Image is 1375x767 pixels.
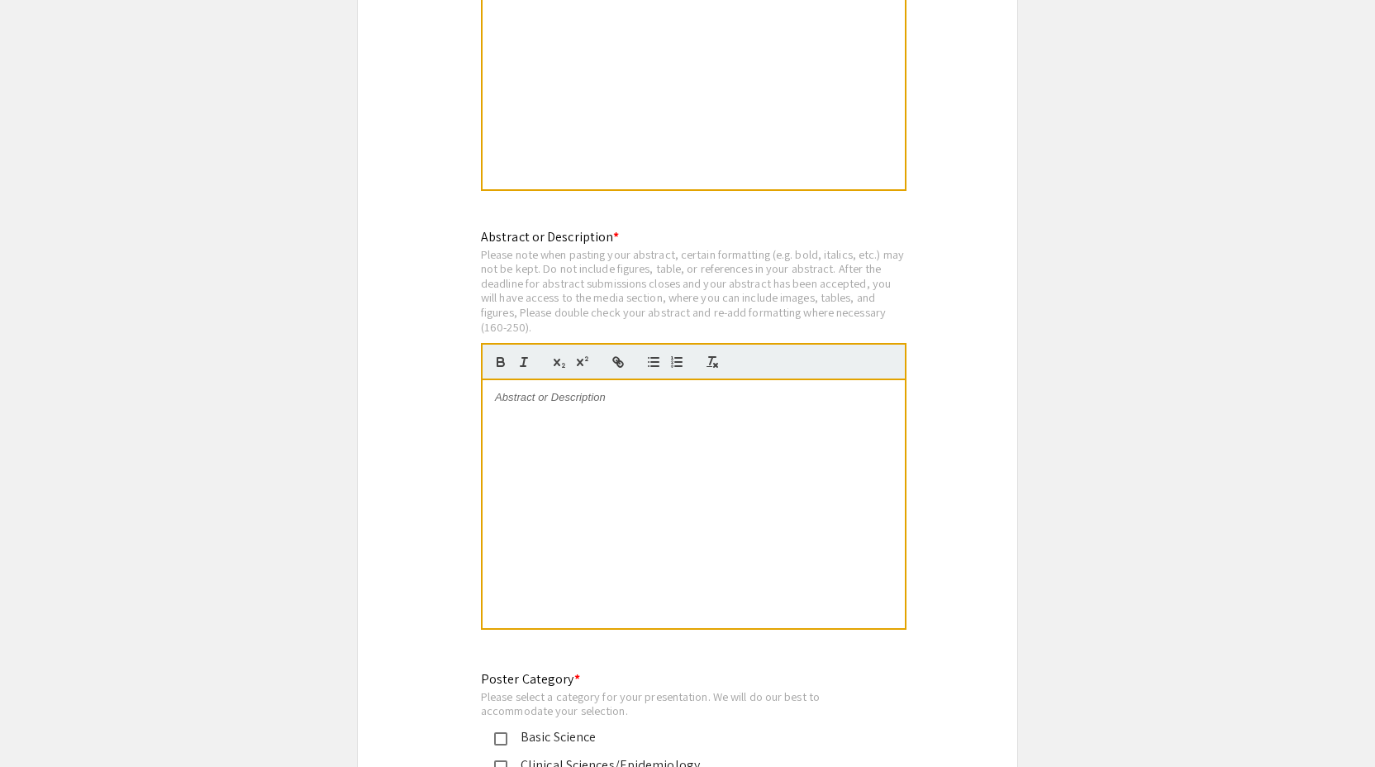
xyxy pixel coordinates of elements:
div: Please select a category for your presentation. We will do our best to accommodate your selection. [481,689,868,718]
div: Please note when pasting your abstract, certain formatting (e.g. bold, italics, etc.) may not be ... [481,247,906,335]
iframe: Chat [12,693,70,755]
div: Basic Science [507,727,854,747]
mat-label: Poster Category [481,670,580,688]
mat-label: Abstract or Description [481,228,619,245]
